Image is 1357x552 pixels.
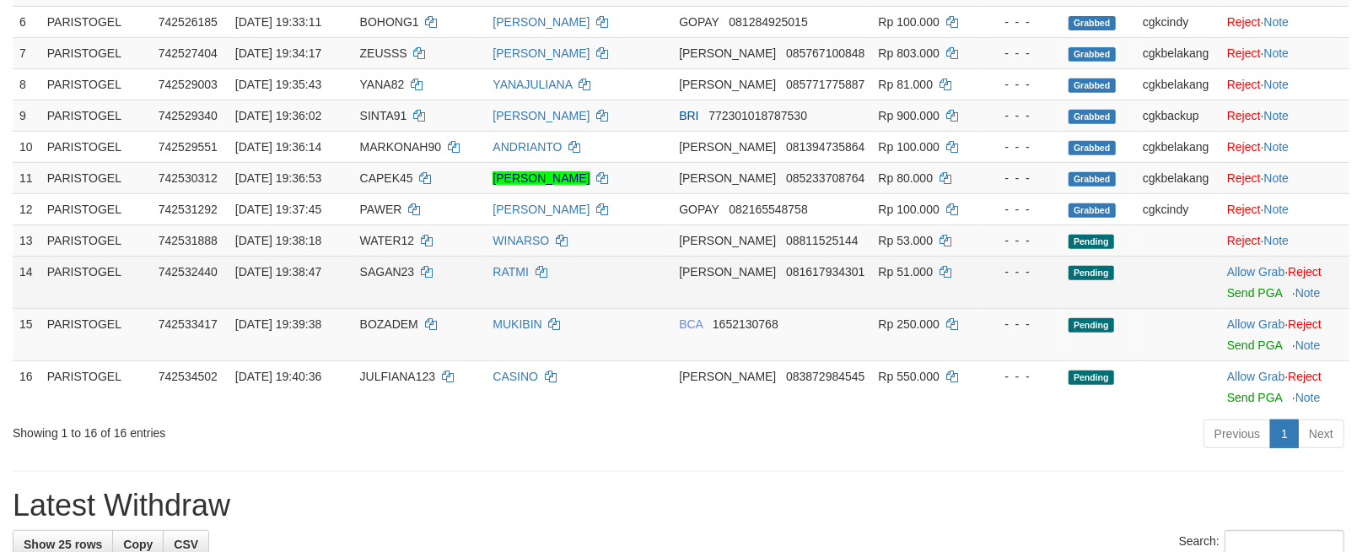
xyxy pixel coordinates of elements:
[13,256,40,308] td: 14
[493,370,538,383] a: CASINO
[493,265,529,279] a: RATMI
[235,370,321,383] span: [DATE] 19:40:36
[988,263,1055,280] div: - - -
[988,107,1055,124] div: - - -
[13,489,1344,522] h1: Latest Withdraw
[988,232,1055,249] div: - - -
[360,15,419,29] span: BOHONG1
[1220,68,1349,100] td: ·
[1264,203,1290,216] a: Note
[1136,131,1220,162] td: cgkbelakang
[235,265,321,279] span: [DATE] 19:38:47
[1220,6,1349,37] td: ·
[40,193,152,225] td: PARISTOGEL
[679,46,776,60] span: [PERSON_NAME]
[40,308,152,360] td: PARISTOGEL
[235,171,321,185] span: [DATE] 19:36:53
[786,140,864,154] span: Copy 081394735864 to clipboard
[1136,37,1220,68] td: cgkbelakang
[1227,203,1261,216] a: Reject
[988,201,1055,218] div: - - -
[493,15,590,29] a: [PERSON_NAME]
[159,46,218,60] span: 742527404
[360,140,441,154] span: MARKONAH90
[360,171,413,185] span: CAPEK45
[879,109,940,122] span: Rp 900.000
[123,538,153,551] span: Copy
[360,78,405,91] span: YANA82
[1227,140,1261,154] a: Reject
[1298,419,1344,448] a: Next
[1264,15,1290,29] a: Note
[235,78,321,91] span: [DATE] 19:35:43
[1264,140,1290,154] a: Note
[1227,338,1282,352] a: Send PGA
[13,37,40,68] td: 7
[879,15,940,29] span: Rp 100.000
[40,162,152,193] td: PARISTOGEL
[174,538,198,551] span: CSV
[1220,162,1349,193] td: ·
[1220,256,1349,308] td: ·
[1227,171,1261,185] a: Reject
[879,265,934,279] span: Rp 51.000
[235,109,321,122] span: [DATE] 19:36:02
[1227,370,1284,383] a: Allow Grab
[159,234,218,247] span: 742531888
[235,46,321,60] span: [DATE] 19:34:17
[729,15,807,29] span: Copy 081284925015 to clipboard
[679,234,776,247] span: [PERSON_NAME]
[988,368,1055,385] div: - - -
[40,360,152,413] td: PARISTOGEL
[1069,203,1116,218] span: Grabbed
[1264,171,1290,185] a: Note
[1220,360,1349,413] td: ·
[360,109,407,122] span: SINTA91
[159,109,218,122] span: 742529340
[159,15,218,29] span: 742526185
[1227,234,1261,247] a: Reject
[1204,419,1271,448] a: Previous
[360,370,435,383] span: JULFIANA123
[159,317,218,331] span: 742533417
[1136,6,1220,37] td: cgkcindy
[360,234,415,247] span: WATER12
[1136,100,1220,131] td: cgkbackup
[493,171,590,185] a: [PERSON_NAME]
[1069,78,1116,93] span: Grabbed
[1264,109,1290,122] a: Note
[679,109,698,122] span: BRI
[40,100,152,131] td: PARISTOGEL
[13,418,552,441] div: Showing 1 to 16 of 16 entries
[13,308,40,360] td: 15
[1220,308,1349,360] td: ·
[1220,100,1349,131] td: ·
[1227,370,1288,383] span: ·
[235,234,321,247] span: [DATE] 19:38:18
[1295,286,1321,300] a: Note
[493,203,590,216] a: [PERSON_NAME]
[13,162,40,193] td: 11
[713,317,778,331] span: Copy 1652130768 to clipboard
[1295,391,1321,404] a: Note
[13,360,40,413] td: 16
[159,140,218,154] span: 742529551
[159,78,218,91] span: 742529003
[1136,193,1220,225] td: cgkcindy
[879,78,934,91] span: Rp 81.000
[708,109,807,122] span: Copy 772301018787530 to clipboard
[159,265,218,279] span: 742532440
[40,68,152,100] td: PARISTOGEL
[1220,193,1349,225] td: ·
[879,171,934,185] span: Rp 80.000
[879,140,940,154] span: Rp 100.000
[40,225,152,256] td: PARISTOGEL
[235,317,321,331] span: [DATE] 19:39:38
[493,78,572,91] a: YANAJULIANA
[1069,235,1114,249] span: Pending
[1227,78,1261,91] a: Reject
[988,76,1055,93] div: - - -
[235,203,321,216] span: [DATE] 19:37:45
[235,15,321,29] span: [DATE] 19:33:11
[1227,109,1261,122] a: Reject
